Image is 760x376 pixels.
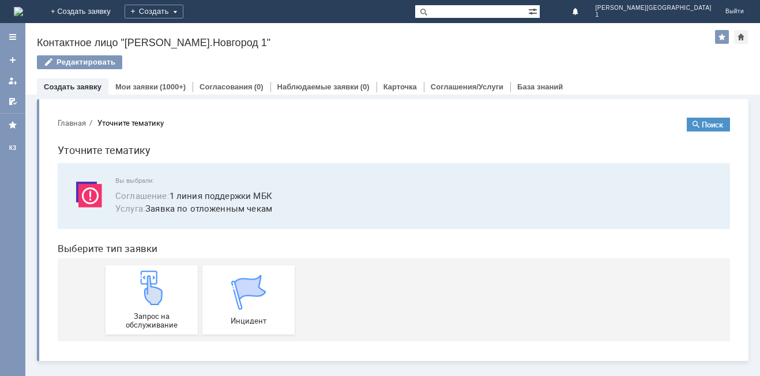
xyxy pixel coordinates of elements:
span: Расширенный поиск [528,5,540,16]
img: svg%3E [23,69,58,103]
div: (0) [360,82,370,91]
span: Соглашение : [67,81,121,93]
div: Контактное лицо "[PERSON_NAME].Новгород 1" [37,37,715,48]
img: get067d4ba7cf7247ad92597448b2db9300 [183,167,217,201]
span: [PERSON_NAME][GEOGRAPHIC_DATA] [596,5,712,12]
div: Сделать домашней страницей [734,30,748,44]
a: Соглашения/Услуги [431,82,503,91]
a: Мои согласования [3,92,22,111]
div: Создать [125,5,183,18]
a: Согласования [200,82,253,91]
a: Мои заявки [115,82,158,91]
div: Добавить в избранное [715,30,729,44]
a: Инцидент [154,157,246,226]
div: (1000+) [160,82,186,91]
button: Соглашение:1 линия поддержки МБК [67,81,224,94]
a: База знаний [517,82,563,91]
a: Создать заявку [3,51,22,69]
img: get23c147a1b4124cbfa18e19f2abec5e8f [86,162,121,197]
div: Уточните тематику [49,10,115,19]
a: Карточка [383,82,417,91]
a: Запрос на обслуживание [57,157,149,226]
span: Услуга : [67,94,97,106]
span: Инцидент [157,208,243,217]
div: (0) [254,82,264,91]
header: Выберите тип заявки [9,134,682,146]
a: Создать заявку [44,82,101,91]
a: Перейти на домашнюю страницу [14,7,23,16]
div: КЗ [3,144,22,153]
img: logo [14,7,23,16]
a: Наблюдаемые заявки [277,82,359,91]
span: 1 [596,12,712,18]
a: Мои заявки [3,72,22,90]
a: КЗ [3,139,22,157]
span: Вы выбрали: [67,69,668,76]
span: Заявка по отложенным чекам [67,93,668,107]
button: Поиск [638,9,682,23]
span: Запрос на обслуживание [61,204,146,221]
h1: Уточните тематику [9,33,682,50]
button: Главная [9,9,37,20]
